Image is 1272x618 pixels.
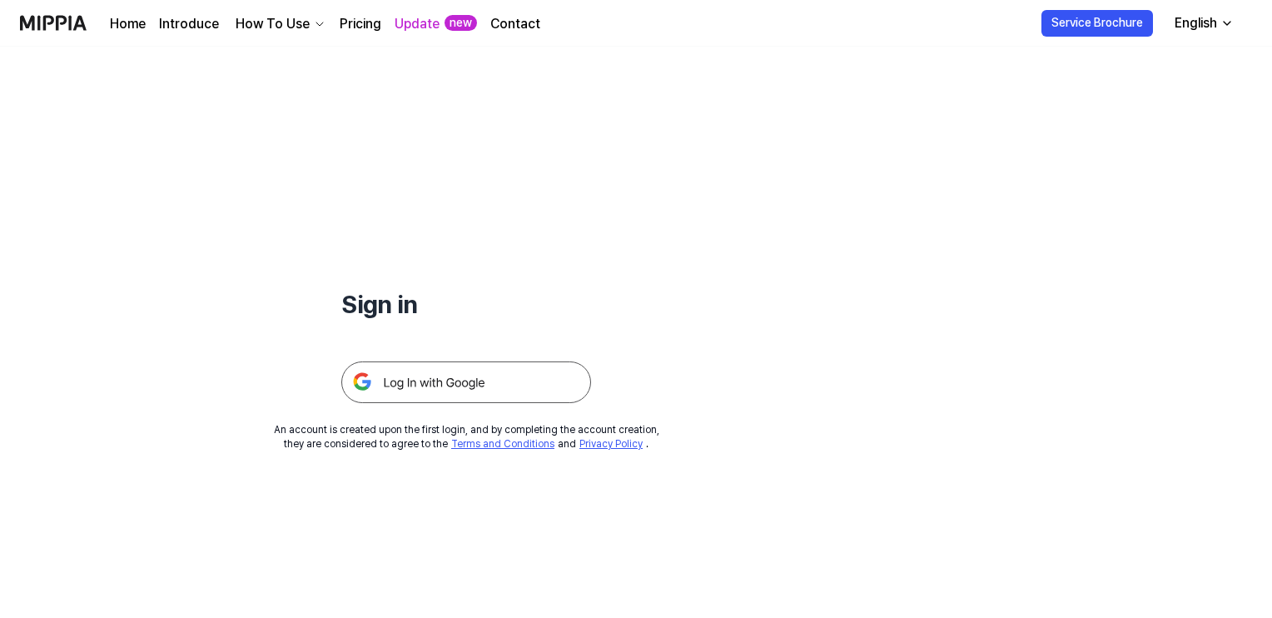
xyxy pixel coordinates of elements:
button: How To Use [232,14,326,34]
div: English [1171,13,1220,33]
img: 구글 로그인 버튼 [341,361,591,403]
h1: Sign in [341,287,591,321]
a: Update [395,14,440,34]
a: Home [110,14,146,34]
div: An account is created upon the first login, and by completing the account creation, they are cons... [274,423,659,451]
a: Pricing [340,14,381,34]
a: Privacy Policy [579,438,643,450]
button: Service Brochure [1041,10,1153,37]
a: Contact [490,14,540,34]
a: Introduce [159,14,219,34]
div: new [445,15,477,32]
div: How To Use [232,14,313,34]
a: Terms and Conditions [451,438,554,450]
button: English [1161,7,1244,40]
